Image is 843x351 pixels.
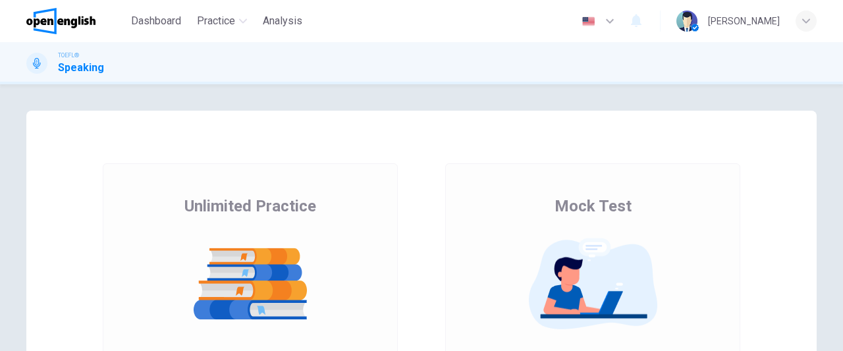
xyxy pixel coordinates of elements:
button: Practice [192,9,252,33]
span: Dashboard [131,13,181,29]
a: OpenEnglish logo [26,8,126,34]
button: Analysis [258,9,308,33]
button: Dashboard [126,9,186,33]
img: OpenEnglish logo [26,8,95,34]
div: [PERSON_NAME] [708,13,780,29]
span: TOEFL® [58,51,79,60]
span: Unlimited Practice [184,196,316,217]
img: en [580,16,597,26]
h1: Speaking [58,60,104,76]
img: Profile picture [676,11,697,32]
span: Mock Test [555,196,632,217]
span: Practice [197,13,235,29]
span: Analysis [263,13,302,29]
